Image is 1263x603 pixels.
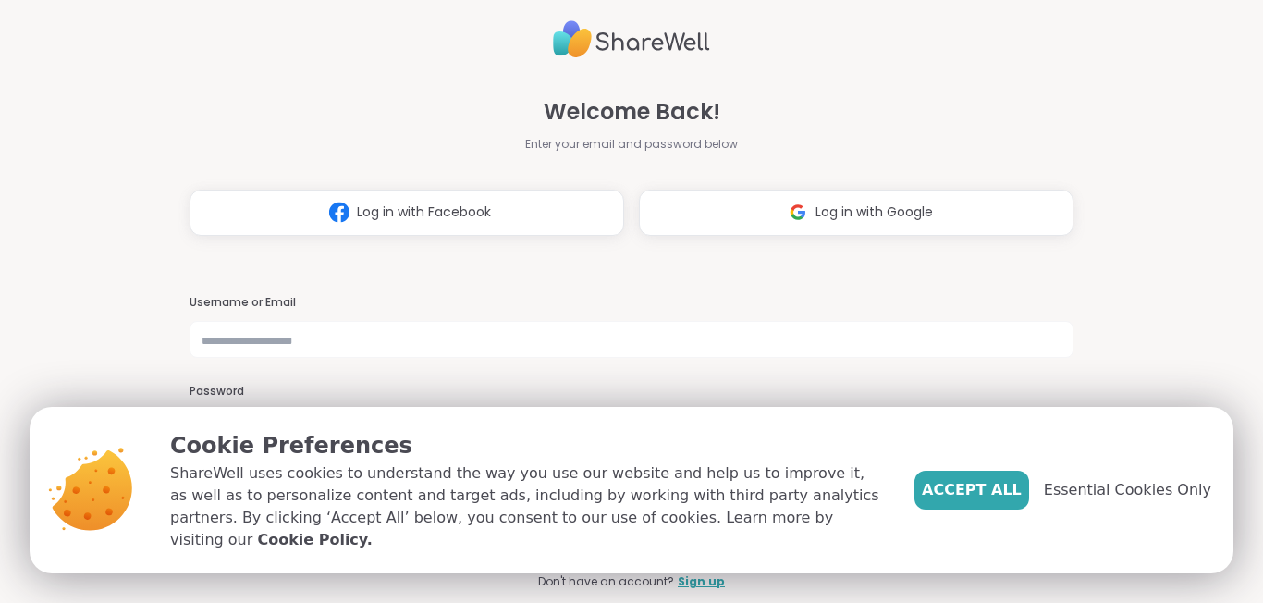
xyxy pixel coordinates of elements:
button: Log in with Facebook [190,190,624,236]
span: Accept All [922,479,1022,501]
a: Cookie Policy. [257,529,372,551]
span: Log in with Google [815,203,933,222]
span: Don't have an account? [538,573,674,590]
button: Accept All [914,471,1029,510]
a: Sign up [678,573,725,590]
h3: Username or Email [190,295,1073,311]
span: Essential Cookies Only [1044,479,1211,501]
span: Welcome Back! [544,95,720,129]
span: Log in with Facebook [357,203,491,222]
img: ShareWell Logomark [322,195,357,229]
img: ShareWell Logo [553,13,710,66]
img: ShareWell Logomark [780,195,815,229]
h3: Password [190,384,1073,400]
p: ShareWell uses cookies to understand the way you use our website and help us to improve it, as we... [170,462,885,551]
span: Enter your email and password below [525,136,738,153]
button: Log in with Google [639,190,1073,236]
p: Cookie Preferences [170,429,885,462]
